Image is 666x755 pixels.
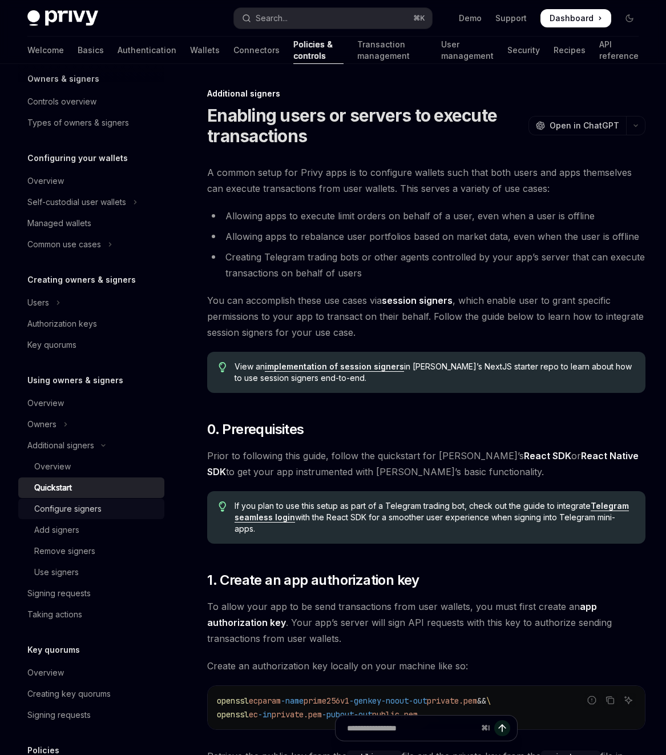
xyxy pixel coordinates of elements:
[18,604,164,625] a: Taking actions
[190,37,220,64] a: Wallets
[18,705,164,725] a: Signing requests
[207,88,645,99] div: Additional signers
[27,417,56,431] div: Owners
[234,8,431,29] button: Open search
[528,116,626,135] button: Open in ChatGPT
[18,91,164,112] a: Controls overview
[18,234,164,255] button: Toggle Common use cases section
[354,709,372,720] span: -out
[621,693,636,708] button: Ask AI
[459,13,482,24] a: Demo
[217,709,249,720] span: openssl
[207,228,645,244] li: Allowing apps to rebalance user portfolios based on market data, even when the user is offline
[18,684,164,704] a: Creating key quorums
[347,716,477,741] input: Ask a question...
[382,295,453,307] a: session signers
[18,477,164,498] a: Quickstart
[524,450,571,462] a: React SDK
[256,11,288,25] div: Search...
[265,362,404,372] a: implementation of session signers
[27,37,64,64] a: Welcome
[27,608,82,621] div: Taking actions
[550,120,619,131] span: Open in ChatGPT
[413,14,425,23] span: ⌘ K
[27,95,96,109] div: Controls overview
[349,696,381,706] span: -genkey
[18,292,164,313] button: Toggle Users section
[27,174,64,188] div: Overview
[78,37,104,64] a: Basics
[207,208,645,224] li: Allowing apps to execute limit orders on behalf of a user, even when a user is offline
[357,37,427,64] a: Transaction management
[27,708,91,722] div: Signing requests
[219,362,227,372] svg: Tip
[235,500,634,535] span: If you plan to use this setup as part of a Telegram trading bot, check out the guide to integrate...
[34,460,71,473] div: Overview
[249,696,281,706] span: ecparam
[550,13,594,24] span: Dashboard
[18,213,164,234] a: Managed wallets
[18,314,164,334] a: Authorization keys
[322,709,354,720] span: -pubout
[27,238,101,251] div: Common use cases
[540,9,611,27] a: Dashboard
[34,502,102,516] div: Configure signers
[27,338,76,352] div: Key quorums
[372,709,418,720] span: public.pem
[427,696,477,706] span: private.pem
[620,9,639,27] button: Toggle dark mode
[27,195,126,209] div: Self-custodial user wallets
[207,658,645,674] span: Create an authorization key locally on your machine like so:
[207,420,304,439] span: 0. Prerequisites
[18,335,164,355] a: Key quorums
[27,296,49,310] div: Users
[272,709,322,720] span: private.pem
[219,501,227,512] svg: Tip
[207,448,645,480] span: Prior to following this guide, follow the quickstart for [PERSON_NAME]’s or to get your app instr...
[281,696,304,706] span: -name
[34,523,79,537] div: Add signers
[18,541,164,561] a: Remove signers
[584,693,599,708] button: Report incorrect code
[494,720,510,736] button: Send message
[18,171,164,191] a: Overview
[27,587,91,600] div: Signing requests
[18,435,164,456] button: Toggle Additional signers section
[293,37,344,64] a: Policies & controls
[27,687,111,701] div: Creating key quorums
[477,696,486,706] span: &&
[233,37,280,64] a: Connectors
[18,520,164,540] a: Add signers
[409,696,427,706] span: -out
[27,317,97,331] div: Authorization keys
[207,164,645,196] span: A common setup for Privy apps is to configure wallets such that both users and apps themselves ca...
[27,10,98,26] img: dark logo
[34,544,95,558] div: Remove signers
[27,666,64,680] div: Overview
[118,37,176,64] a: Authentication
[441,37,494,64] a: User management
[207,105,524,146] h1: Enabling users or servers to execute transactions
[18,393,164,413] a: Overview
[207,571,419,589] span: 1. Create an app authorization key
[18,662,164,683] a: Overview
[507,37,540,64] a: Security
[18,192,164,212] button: Toggle Self-custodial user wallets section
[603,693,617,708] button: Copy the contents from the code block
[27,374,123,387] h5: Using owners & signers
[207,599,645,646] span: To allow your app to be send transactions from user wallets, you must first create an . Your app’...
[495,13,527,24] a: Support
[554,37,586,64] a: Recipes
[18,499,164,519] a: Configure signers
[258,709,272,720] span: -in
[486,696,491,706] span: \
[249,709,258,720] span: ec
[381,696,409,706] span: -noout
[27,273,136,287] h5: Creating owners & signers
[599,37,639,64] a: API reference
[235,361,634,384] span: View an in [PERSON_NAME]’s NextJS starter repo to learn about how to use session signers end-to-end.
[18,414,164,435] button: Toggle Owners section
[18,562,164,583] a: Use signers
[27,216,91,230] div: Managed wallets
[207,292,645,340] span: You can accomplish these use cases via , which enable user to grant specific permissions to your ...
